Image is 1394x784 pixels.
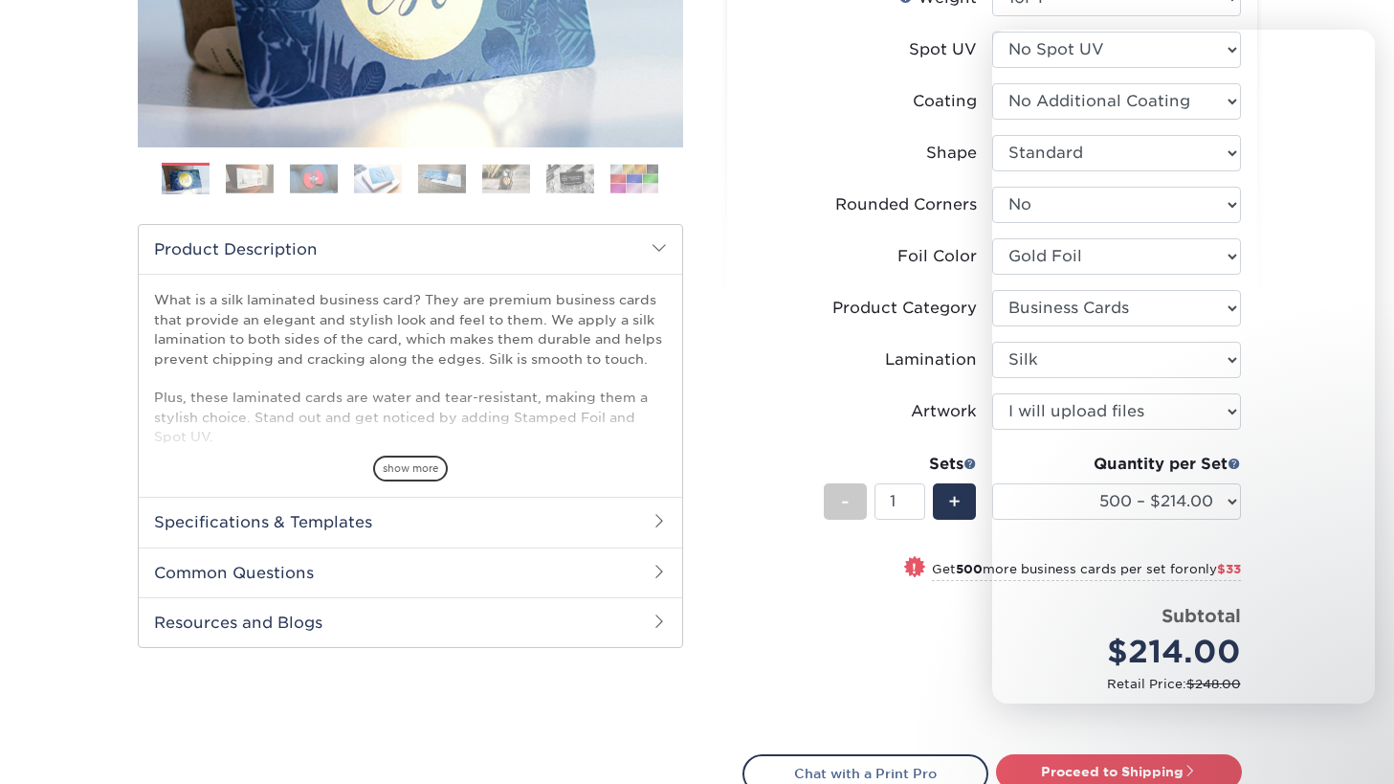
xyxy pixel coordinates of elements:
span: show more [373,456,448,482]
div: Foil Color [897,245,977,268]
img: Business Cards 08 [610,164,658,193]
img: Business Cards 02 [226,164,274,193]
div: Rounded Corners [835,193,977,216]
span: ! [912,558,917,578]
p: What is a silk laminated business card? They are premium business cards that provide an elegant a... [154,290,667,602]
iframe: Intercom live chat [1329,719,1375,765]
span: - [841,487,850,516]
div: Lamination [885,348,977,371]
small: Retail Price: [758,675,1241,693]
small: Get more business cards per set for [932,562,1241,581]
div: Sets [824,453,977,476]
img: Business Cards 03 [290,164,338,193]
img: Business Cards 07 [546,164,594,193]
img: Business Cards 06 [482,164,530,193]
div: Shape [926,142,977,165]
h2: Resources and Blogs [139,597,682,647]
h2: Specifications & Templates [139,497,682,547]
img: Business Cards 04 [354,164,402,193]
strong: 500 [956,562,983,576]
span: + [948,487,961,516]
img: Business Cards 05 [418,164,466,193]
img: Business Cards 01 [162,156,210,204]
div: Coating [913,90,977,113]
h2: Product Description [139,225,682,274]
h2: Common Questions [139,548,682,597]
div: Spot UV [909,38,977,61]
iframe: Intercom live chat [992,30,1375,704]
div: Product Category [832,297,977,320]
div: Artwork [911,400,977,423]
